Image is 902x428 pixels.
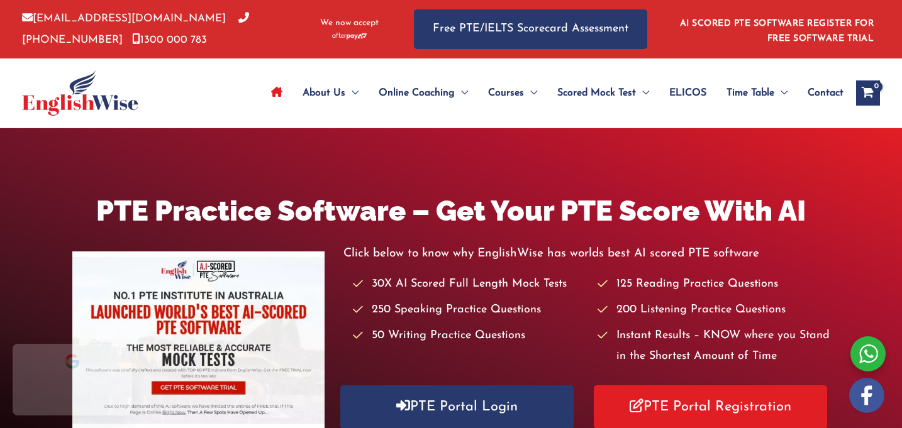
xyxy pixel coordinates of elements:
[669,71,706,115] span: ELICOS
[292,71,369,115] a: About UsMenu Toggle
[332,33,367,40] img: Afterpay-Logo
[659,71,716,115] a: ELICOS
[672,9,880,50] aside: Header Widget 1
[849,378,884,413] img: white-facebook.png
[455,71,468,115] span: Menu Toggle
[598,326,830,368] li: Instant Results – KNOW where you Stand in the Shortest Amount of Time
[636,71,649,115] span: Menu Toggle
[22,13,249,45] a: [PHONE_NUMBER]
[379,71,455,115] span: Online Coaching
[414,9,647,49] a: Free PTE/IELTS Scorecard Assessment
[727,71,774,115] span: Time Table
[524,71,537,115] span: Menu Toggle
[261,71,844,115] nav: Site Navigation: Main Menu
[598,300,830,321] li: 200 Listening Practice Questions
[598,274,830,295] li: 125 Reading Practice Questions
[72,191,830,231] h1: PTE Practice Software – Get Your PTE Score With AI
[798,71,844,115] a: Contact
[716,71,798,115] a: Time TableMenu Toggle
[22,70,138,116] img: cropped-ew-logo
[132,35,207,45] a: 1300 000 783
[478,71,547,115] a: CoursesMenu Toggle
[680,19,874,43] a: AI SCORED PTE SOFTWARE REGISTER FOR FREE SOFTWARE TRIAL
[547,71,659,115] a: Scored Mock TestMenu Toggle
[774,71,788,115] span: Menu Toggle
[303,71,345,115] span: About Us
[353,274,586,295] li: 30X AI Scored Full Length Mock Tests
[369,71,478,115] a: Online CoachingMenu Toggle
[320,17,379,30] span: We now accept
[353,326,586,346] li: 50 Writing Practice Questions
[345,71,359,115] span: Menu Toggle
[557,71,636,115] span: Scored Mock Test
[353,300,586,321] li: 250 Speaking Practice Questions
[856,80,880,106] a: View Shopping Cart, empty
[22,13,226,24] a: [EMAIL_ADDRESS][DOMAIN_NAME]
[343,243,830,264] p: Click below to know why EnglishWise has worlds best AI scored PTE software
[488,71,524,115] span: Courses
[808,71,844,115] span: Contact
